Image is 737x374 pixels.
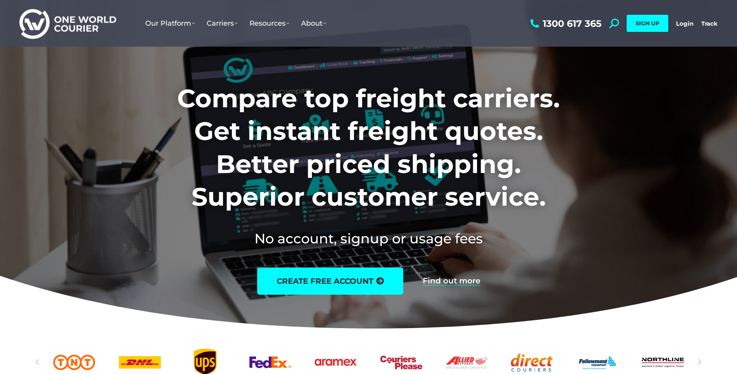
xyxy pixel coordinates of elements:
span: Carriers [207,19,238,28]
a: Login [676,20,693,27]
a: Resources [244,11,295,35]
a: Our Platform [139,11,201,35]
span: SIGN UP [636,20,659,27]
a: 1300 617 365 [528,19,601,28]
a: Track [701,20,718,27]
h2: No account, signup or usage fees [126,229,611,248]
span: Our Platform [145,19,195,28]
span: Resources [249,19,289,28]
a: create free account [257,267,403,295]
a: SIGN UP [627,15,668,32]
a: About [295,11,332,35]
img: One World Courier [19,8,116,39]
a: Carriers [201,11,244,35]
h1: Compare top freight carriers. Get instant freight quotes. Better priced shipping. Superior custom... [126,82,611,213]
span: About [301,19,326,28]
a: Find out more [423,277,480,285]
